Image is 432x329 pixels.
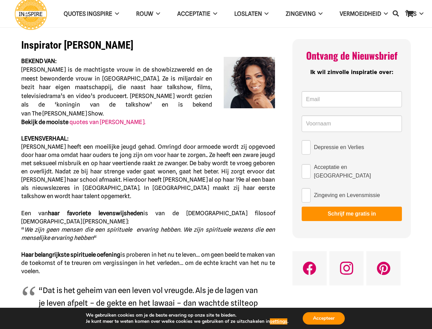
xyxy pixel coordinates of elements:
[314,163,402,180] span: Acceptatie en [GEOGRAPHIC_DATA]
[153,5,160,22] span: ROUW Menu
[389,5,403,22] a: Zoeken
[302,91,402,108] input: Email
[21,210,275,225] span: Een van is van de [DEMOGRAPHIC_DATA] filosoof [DEMOGRAPHIC_DATA] [PERSON_NAME]:
[329,251,364,285] a: Instagram
[224,57,275,108] img: Inspirerende uitspraken van Oprah Winfrey
[292,251,327,285] a: Facebook
[306,48,397,62] span: Ontvang de Nieuwsbrief
[310,68,393,77] span: Ik wil zinvolle inspiratie over:
[366,251,401,285] a: Pinterest
[39,286,258,320] span: “Dat is het geheim van een leven vol vreugde. Als je de lagen van je leven afpelt – de gekte en h...
[226,5,277,23] a: LoslatenLoslaten Menu
[21,119,68,125] strong: Bekijk de mooiste
[64,10,112,17] span: QUOTES INGSPIRE
[302,188,311,203] input: Zingeving en Levensmissie
[277,5,331,23] a: ZingevingZingeving Menu
[21,251,121,258] strong: Haar belangrijkste spirituele oefening
[21,58,57,64] span: BEKEND VAN:
[21,226,275,241] em: We zijn geen mensen die een spirituele ervaring hebben. We zijn spirituele wezens die een menseli...
[405,10,417,17] span: TIPS
[302,140,311,155] input: Depressie en Verlies
[286,10,316,17] span: Zingeving
[86,312,288,318] p: We gebruiken cookies om je de beste ervaring op onze site te bieden.
[417,5,423,22] span: TIPS Menu
[303,312,345,325] button: Accepteer
[302,115,402,132] input: Voornaam
[48,210,143,217] strong: haar favoriete levenswijsheden
[331,5,396,23] a: VERMOEIDHEIDVERMOEIDHEID Menu
[128,5,169,23] a: ROUWROUW Menu
[55,5,128,23] a: QUOTES INGSPIREQUOTES INGSPIRE Menu
[86,318,288,325] p: Je kunt meer te weten komen over welke cookies we gebruiken of ze uitschakelen in .
[314,191,380,199] span: Zingeving en Levensmissie
[21,251,275,275] span: is proberen in het nu te leven… om geen beeld te maken van de toekomst of te treuren om vergissin...
[112,5,119,22] span: QUOTES INGSPIRE Menu
[210,5,217,22] span: Acceptatie Menu
[302,207,402,221] button: Schrijf me gratis in
[396,5,432,23] a: TIPSTIPS Menu
[169,5,226,23] a: AcceptatieAcceptatie Menu
[234,10,262,17] span: Loslaten
[21,226,275,241] span: “ “
[302,164,311,179] input: Acceptatie en [GEOGRAPHIC_DATA]
[316,5,323,22] span: Zingeving Menu
[340,10,381,17] span: VERMOEIDHEID
[177,10,210,17] span: Acceptatie
[21,135,69,142] span: LEVENSVERHAAL:
[262,5,269,22] span: Loslaten Menu
[220,298,249,307] a: de stilte
[136,10,153,17] span: ROUW
[69,119,145,125] a: quotes van [PERSON_NAME].
[270,318,287,325] button: settings
[21,39,275,51] h1: Inspirator [PERSON_NAME]
[381,5,388,22] span: VERMOEIDHEID Menu
[21,143,275,199] span: [PERSON_NAME] heeft een moeilijke jeugd gehad. Omringd door armoede wordt zij opgevoed door haar ...
[314,143,364,151] span: Depressie en Verlies
[21,66,212,117] span: [PERSON_NAME] is de machtigste vrouw in de showbizzwereld en de meest bewonderde vrouw in [GEOGRA...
